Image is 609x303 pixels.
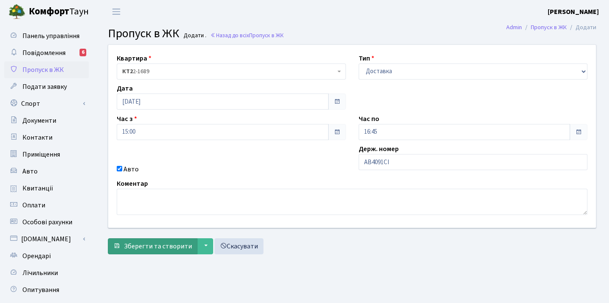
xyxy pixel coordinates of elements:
[117,83,133,94] label: Дата
[22,251,51,261] span: Орендарі
[29,5,69,18] b: Комфорт
[22,167,38,176] span: Авто
[506,23,522,32] a: Admin
[117,63,346,80] span: <b>КТ2</b>&nbsp;&nbsp;&nbsp;2-1689
[22,48,66,58] span: Повідомлення
[106,5,127,19] button: Переключити навігацію
[4,281,89,298] a: Опитування
[4,163,89,180] a: Авто
[123,164,139,174] label: Авто
[4,264,89,281] a: Лічильники
[548,7,599,17] a: [PERSON_NAME]
[108,238,198,254] button: Зберегти та створити
[117,114,137,124] label: Час з
[124,242,192,251] span: Зберегти та створити
[4,44,89,61] a: Повідомлення6
[22,31,80,41] span: Панель управління
[22,201,45,210] span: Оплати
[22,116,56,125] span: Документи
[182,32,206,39] small: Додати .
[22,150,60,159] span: Приміщення
[80,49,86,56] div: 6
[108,25,179,42] span: Пропуск в ЖК
[4,112,89,129] a: Документи
[4,248,89,264] a: Орендарі
[22,285,59,295] span: Опитування
[494,19,609,36] nav: breadcrumb
[22,133,52,142] span: Контакти
[22,82,67,91] span: Подати заявку
[4,146,89,163] a: Приміщення
[4,28,89,44] a: Панель управління
[22,65,64,74] span: Пропуск в ЖК
[117,53,151,63] label: Квартира
[359,114,379,124] label: Час по
[531,23,567,32] a: Пропуск в ЖК
[122,67,133,76] b: КТ2
[4,197,89,214] a: Оплати
[122,67,335,76] span: <b>КТ2</b>&nbsp;&nbsp;&nbsp;2-1689
[359,53,374,63] label: Тип
[210,31,284,39] a: Назад до всіхПропуск в ЖК
[359,154,588,170] input: AA0001AA
[567,23,596,32] li: Додати
[22,218,72,227] span: Особові рахунки
[22,268,58,278] span: Лічильники
[4,180,89,197] a: Квитанції
[117,179,148,189] label: Коментар
[359,144,399,154] label: Держ. номер
[29,5,89,19] span: Таун
[8,3,25,20] img: logo.png
[22,184,53,193] span: Квитанції
[548,7,599,17] b: [PERSON_NAME]
[214,238,263,254] a: Скасувати
[249,31,284,39] span: Пропуск в ЖК
[4,129,89,146] a: Контакти
[4,61,89,78] a: Пропуск в ЖК
[4,214,89,231] a: Особові рахунки
[4,78,89,95] a: Подати заявку
[4,231,89,248] a: [DOMAIN_NAME]
[4,95,89,112] a: Спорт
